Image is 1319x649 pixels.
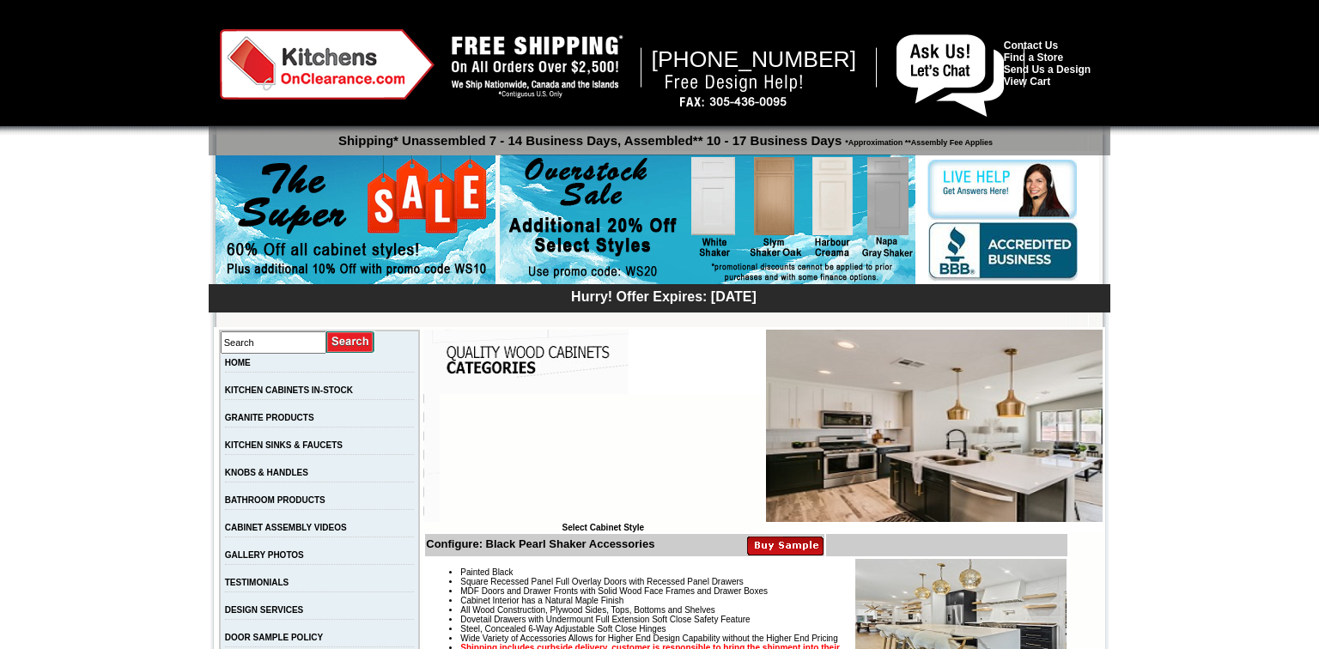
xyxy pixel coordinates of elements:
[225,358,251,367] a: HOME
[440,394,766,523] iframe: Browser incompatible
[460,596,623,605] span: Cabinet Interior has a Natural Maple Finish
[225,633,323,642] a: DOOR SAMPLE POLICY
[225,413,314,422] a: GRANITE PRODUCTS
[225,550,304,560] a: GALLERY PHOTOS
[842,134,993,147] span: *Approximation **Assembly Fee Applies
[225,440,343,450] a: KITCHEN SINKS & FAUCETS
[766,330,1103,522] img: Black Pearl Shaker
[460,586,768,596] span: MDF Doors and Drawer Fronts with Solid Wood Face Frames and Drawer Boxes
[460,567,513,577] span: Painted Black
[326,331,375,354] input: Submit
[1004,64,1091,76] a: Send Us a Design
[460,577,744,586] span: Square Recessed Panel Full Overlay Doors with Recessed Panel Drawers
[1004,39,1058,52] a: Contact Us
[225,495,325,505] a: BATHROOM PRODUCTS
[225,468,308,477] a: KNOBS & HANDLES
[225,578,289,587] a: TESTIMONIALS
[217,125,1110,148] p: Shipping* Unassembled 7 - 14 Business Days, Assembled** 10 - 17 Business Days
[217,287,1110,305] div: Hurry! Offer Expires: [DATE]
[1004,52,1063,64] a: Find a Store
[460,605,714,615] span: All Wood Construction, Plywood Sides, Tops, Bottoms and Shelves
[220,29,435,100] img: Kitchens on Clearance Logo
[426,537,654,550] b: Configure: Black Pearl Shaker Accessories
[562,523,644,532] b: Select Cabinet Style
[460,615,750,624] span: Dovetail Drawers with Undermount Full Extension Soft Close Safety Feature
[225,523,347,532] a: CABINET ASSEMBLY VIDEOS
[460,624,666,634] span: Steel, Concealed 6-Way Adjustable Soft Close Hinges
[652,46,857,72] span: [PHONE_NUMBER]
[460,634,837,643] span: Wide Variety of Accessories Allows for Higher End Design Capability without the Higher End Pricing
[225,605,304,615] a: DESIGN SERVICES
[225,385,353,395] a: KITCHEN CABINETS IN-STOCK
[1004,76,1050,88] a: View Cart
